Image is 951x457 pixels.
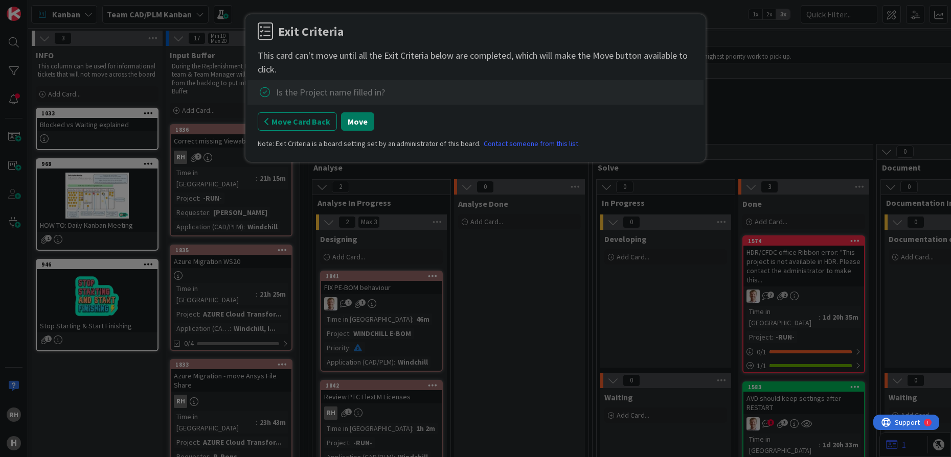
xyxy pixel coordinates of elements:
[21,2,47,14] span: Support
[341,112,374,131] button: Move
[276,85,385,99] div: Is the Project name filled in?
[258,138,693,149] div: Note: Exit Criteria is a board setting set by an administrator of this board.
[53,4,56,12] div: 1
[258,49,693,76] div: This card can't move until all the Exit Criteria below are completed, which will make the Move bu...
[484,138,580,149] a: Contact someone from this list.
[258,112,337,131] button: Move Card Back
[278,22,344,41] div: Exit Criteria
